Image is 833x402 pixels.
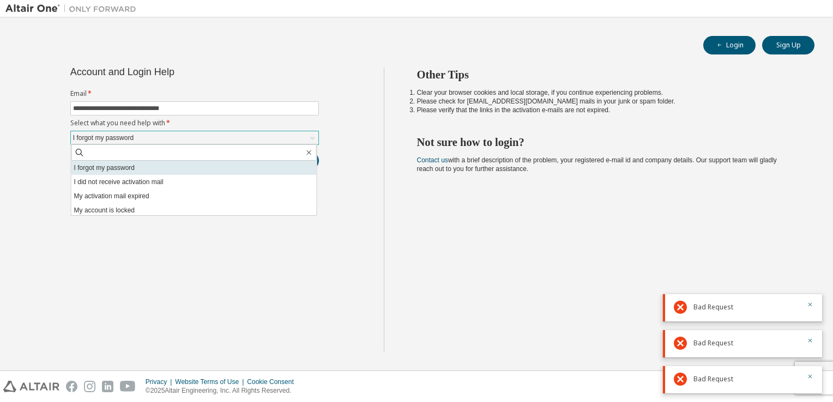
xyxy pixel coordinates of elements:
[417,156,448,164] a: Contact us
[417,68,795,82] h2: Other Tips
[417,106,795,114] li: Please verify that the links in the activation e-mails are not expired.
[417,135,795,149] h2: Not sure how to login?
[175,377,247,386] div: Website Terms of Use
[102,381,113,392] img: linkedin.svg
[71,161,317,175] li: I forgot my password
[693,339,733,348] span: Bad Request
[703,36,756,54] button: Login
[247,377,300,386] div: Cookie Consent
[71,132,135,144] div: I forgot my password
[146,386,300,395] p: © 2025 Altair Engineering, Inc. All Rights Reserved.
[66,381,77,392] img: facebook.svg
[120,381,136,392] img: youtube.svg
[3,381,59,392] img: altair_logo.svg
[417,88,795,97] li: Clear your browser cookies and local storage, if you continue experiencing problems.
[70,68,269,76] div: Account and Login Help
[70,119,319,127] label: Select what you need help with
[693,375,733,383] span: Bad Request
[417,156,777,173] span: with a brief description of the problem, your registered e-mail id and company details. Our suppo...
[71,131,318,144] div: I forgot my password
[5,3,142,14] img: Altair One
[693,303,733,312] span: Bad Request
[146,377,175,386] div: Privacy
[417,97,795,106] li: Please check for [EMAIL_ADDRESS][DOMAIN_NAME] mails in your junk or spam folder.
[762,36,814,54] button: Sign Up
[84,381,95,392] img: instagram.svg
[70,89,319,98] label: Email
